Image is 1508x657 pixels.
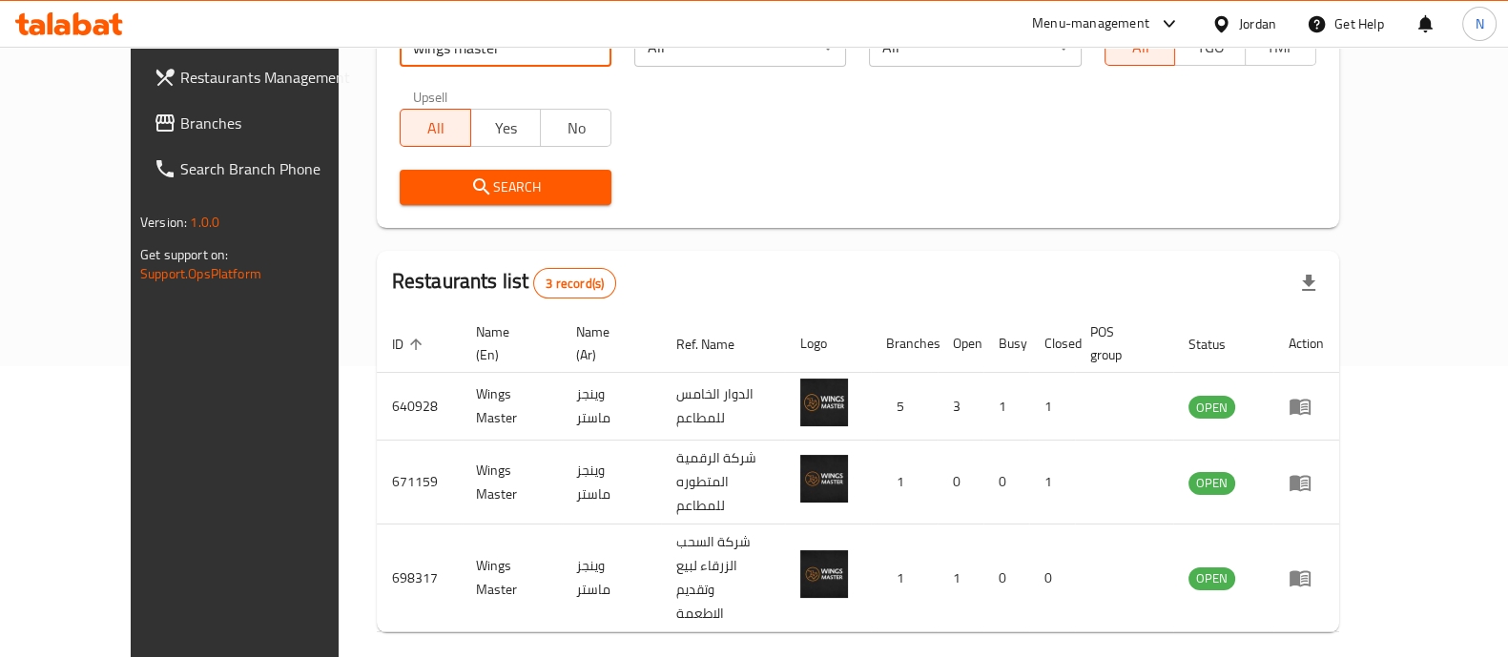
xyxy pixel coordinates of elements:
td: شركة الرقمية المتطوره للمطاعم [661,441,785,524]
span: OPEN [1188,567,1235,589]
div: OPEN [1188,396,1235,419]
td: 3 [938,373,983,441]
span: Status [1188,333,1250,356]
div: OPEN [1188,472,1235,495]
div: Menu [1289,395,1324,418]
td: وينجز ماستر [561,373,661,441]
button: No [540,109,611,147]
a: Support.OpsPlatform [140,261,261,286]
span: TMP [1253,33,1309,61]
span: Name (Ar) [576,320,638,366]
span: N [1475,13,1483,34]
td: 1 [871,441,938,524]
td: 0 [1029,524,1075,632]
td: 5 [871,373,938,441]
div: Menu-management [1032,12,1149,35]
span: Search [415,175,596,199]
h2: Restaurants list [392,267,616,298]
span: Branches [180,112,367,134]
td: 0 [938,441,983,524]
span: 1.0.0 [190,210,219,235]
td: شركة السحب الزرقاء لبيع وتقديم الاطعمة [661,524,785,632]
th: Busy [983,315,1029,373]
td: 0 [983,441,1029,524]
th: Closed [1029,315,1075,373]
td: 1 [1029,373,1075,441]
button: Yes [470,109,542,147]
td: وينجز ماستر [561,441,661,524]
span: OPEN [1188,472,1235,494]
span: Search Branch Phone [180,157,367,180]
div: OPEN [1188,567,1235,590]
div: Export file [1286,260,1332,306]
th: Branches [871,315,938,373]
label: Upsell [413,90,448,103]
div: Menu [1289,566,1324,589]
td: Wings Master [461,441,561,524]
span: Ref. Name [676,333,759,356]
span: Version: [140,210,187,235]
img: Wings Master [800,379,848,426]
td: 698317 [377,524,461,632]
span: Restaurants Management [180,66,367,89]
td: 1 [871,524,938,632]
div: Total records count [533,268,616,298]
th: Action [1273,315,1339,373]
td: Wings Master [461,524,561,632]
span: Get support on: [140,242,228,267]
div: Jordan [1239,13,1276,34]
img: Wings Master [800,550,848,598]
span: Yes [479,114,534,142]
td: الدوار الخامس للمطاعم [661,373,785,441]
div: Menu [1289,471,1324,494]
td: 1 [983,373,1029,441]
table: enhanced table [377,315,1339,632]
th: Logo [785,315,871,373]
a: Search Branch Phone [138,146,382,192]
span: TGO [1183,33,1238,61]
th: Open [938,315,983,373]
td: Wings Master [461,373,561,441]
td: 0 [983,524,1029,632]
span: ID [392,333,428,356]
span: No [548,114,604,142]
span: All [1113,33,1168,61]
span: OPEN [1188,397,1235,419]
span: POS group [1090,320,1150,366]
img: Wings Master [800,455,848,503]
a: Restaurants Management [138,54,382,100]
td: 1 [1029,441,1075,524]
span: 3 record(s) [534,275,615,293]
td: 640928 [377,373,461,441]
span: Name (En) [476,320,538,366]
span: All [408,114,464,142]
a: Branches [138,100,382,146]
button: Search [400,170,611,205]
td: 671159 [377,441,461,524]
button: All [400,109,471,147]
td: وينجز ماستر [561,524,661,632]
td: 1 [938,524,983,632]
